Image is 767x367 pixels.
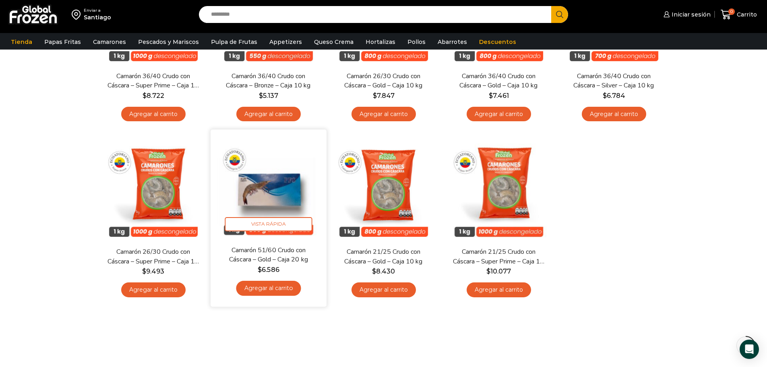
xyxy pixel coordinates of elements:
a: Agregar al carrito: “Camarón 51/60 Crudo con Cáscara - Gold - Caja 20 kg” [236,281,301,296]
bdi: 10.077 [486,267,511,275]
span: Vista Rápida [455,46,542,60]
span: Vista Rápida [340,221,427,235]
a: Descuentos [475,34,520,50]
span: $ [486,267,490,275]
span: $ [258,266,262,274]
span: $ [142,267,146,275]
a: Agregar al carrito: “Camarón 36/40 Crudo con Cáscara - Silver - Caja 10 kg” [582,107,646,122]
a: Camarón 21/25 Crudo con Cáscara – Super Prime – Caja 10 kg [452,247,545,266]
span: Vista Rápida [340,46,427,60]
div: Open Intercom Messenger [740,340,759,359]
a: Tienda [7,34,36,50]
span: $ [373,92,377,100]
span: Vista Rápida [110,221,196,235]
a: Agregar al carrito: “Camarón 36/40 Crudo con Cáscara - Super Prime - Caja 10 kg” [121,107,186,122]
a: Queso Crema [310,34,358,50]
a: Agregar al carrito: “Camarón 26/30 Crudo con Cáscara - Super Prime - Caja 10 kg” [121,282,186,297]
a: Camarón 36/40 Crudo con Cáscara – Super Prime – Caja 10 kg [107,72,199,90]
a: Camarón 26/30 Crudo con Cáscara – Super Prime – Caja 10 kg [107,247,199,266]
bdi: 9.493 [142,267,164,275]
a: Agregar al carrito: “Camarón 26/30 Crudo con Cáscara - Gold - Caja 10 kg” [351,107,416,122]
a: Agregar al carrito: “Camarón 36/40 Crudo con Cáscara - Bronze - Caja 10 kg” [236,107,301,122]
span: $ [143,92,147,100]
bdi: 7.847 [373,92,395,100]
a: Camarones [89,34,130,50]
div: Santiago [84,13,111,21]
span: Iniciar sesión [670,10,711,19]
a: Agregar al carrito: “Camarón 21/25 Crudo con Cáscara - Super Prime - Caja 10 kg” [467,282,531,297]
a: Pulpa de Frutas [207,34,261,50]
span: $ [489,92,493,100]
span: $ [372,267,376,275]
a: Agregar al carrito: “Camarón 36/40 Crudo con Cáscara - Gold - Caja 10 kg” [467,107,531,122]
span: Vista Rápida [225,46,312,60]
img: address-field-icon.svg [72,8,84,21]
span: 0 [728,8,735,15]
div: Enviar a [84,8,111,13]
a: Hortalizas [362,34,399,50]
a: Camarón 26/30 Crudo con Cáscara – Gold – Caja 10 kg [337,72,430,90]
a: Pescados y Mariscos [134,34,203,50]
span: $ [259,92,263,100]
span: Vista Rápida [571,46,657,60]
span: Carrito [735,10,757,19]
a: Iniciar sesión [662,6,711,23]
a: Camarón 36/40 Crudo con Cáscara – Silver – Caja 10 kg [567,72,660,90]
a: Camarón 36/40 Crudo con Cáscara – Gold – Caja 10 kg [452,72,545,90]
bdi: 8.722 [143,92,164,100]
bdi: 5.137 [259,92,278,100]
a: Papas Fritas [40,34,85,50]
bdi: 6.784 [603,92,625,100]
span: Vista Rápida [455,221,542,235]
bdi: 8.430 [372,267,395,275]
a: Camarón 36/40 Crudo con Cáscara – Bronze – Caja 10 kg [222,72,314,90]
button: Search button [551,6,568,23]
a: Camarón 21/25 Crudo con Cáscara – Gold – Caja 10 kg [337,247,430,266]
span: Vista Rápida [110,46,196,60]
a: Camarón 51/60 Crudo con Cáscara – Gold – Caja 20 kg [221,246,315,265]
bdi: 7.461 [489,92,509,100]
a: Pollos [403,34,430,50]
a: Agregar al carrito: “Camarón 21/25 Crudo con Cáscara - Gold - Caja 10 kg” [351,282,416,297]
bdi: 6.586 [258,266,279,274]
a: Abarrotes [434,34,471,50]
span: $ [603,92,607,100]
a: 0 Carrito [719,5,759,24]
span: Vista Rápida [225,217,312,231]
a: Appetizers [265,34,306,50]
